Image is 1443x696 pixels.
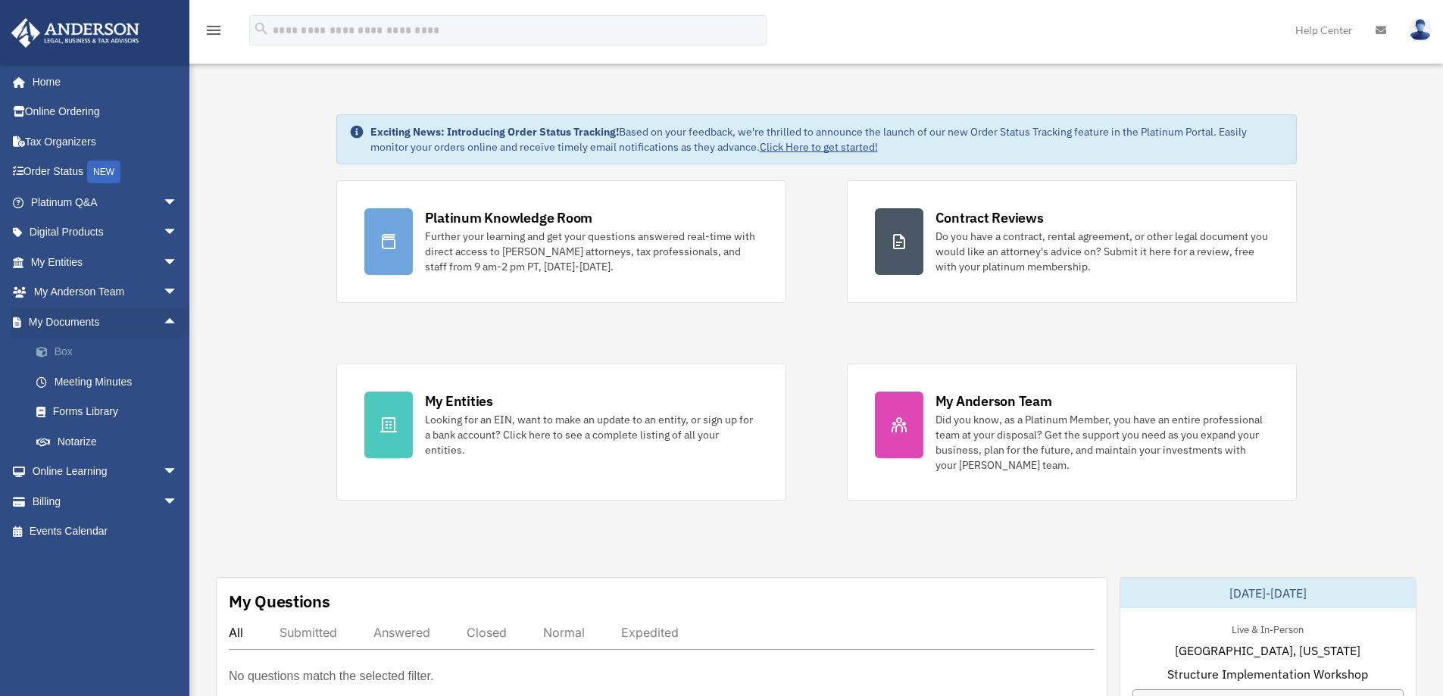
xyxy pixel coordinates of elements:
a: My Entitiesarrow_drop_down [11,247,201,277]
div: Normal [543,625,585,640]
i: search [253,20,270,37]
div: My Entities [425,392,493,410]
a: Tax Organizers [11,126,201,157]
div: Do you have a contract, rental agreement, or other legal document you would like an attorney's ad... [935,229,1269,274]
a: Notarize [21,426,201,457]
a: Order StatusNEW [11,157,201,188]
a: Online Ordering [11,97,201,127]
a: Platinum Q&Aarrow_drop_down [11,187,201,217]
a: Forms Library [21,397,201,427]
a: Home [11,67,193,97]
span: arrow_drop_down [163,187,193,218]
div: Expedited [621,625,679,640]
a: My Entities Looking for an EIN, want to make an update to an entity, or sign up for a bank accoun... [336,364,786,501]
div: Answered [373,625,430,640]
span: arrow_drop_down [163,457,193,488]
div: Contract Reviews [935,208,1044,227]
a: menu [205,27,223,39]
span: arrow_drop_down [163,217,193,248]
img: Anderson Advisors Platinum Portal [7,18,144,48]
div: Further your learning and get your questions answered real-time with direct access to [PERSON_NAM... [425,229,758,274]
div: Looking for an EIN, want to make an update to an entity, or sign up for a bank account? Click her... [425,412,758,457]
span: [GEOGRAPHIC_DATA], [US_STATE] [1175,641,1360,660]
a: Contract Reviews Do you have a contract, rental agreement, or other legal document you would like... [847,180,1297,303]
a: My Anderson Team Did you know, as a Platinum Member, you have an entire professional team at your... [847,364,1297,501]
a: My Documentsarrow_drop_up [11,307,201,337]
a: Digital Productsarrow_drop_down [11,217,201,248]
span: arrow_drop_up [163,307,193,338]
a: Billingarrow_drop_down [11,486,201,517]
a: My Anderson Teamarrow_drop_down [11,277,201,307]
span: arrow_drop_down [163,247,193,278]
a: Events Calendar [11,517,201,547]
a: Meeting Minutes [21,367,201,397]
i: menu [205,21,223,39]
a: Online Learningarrow_drop_down [11,457,201,487]
div: Did you know, as a Platinum Member, you have an entire professional team at your disposal? Get th... [935,412,1269,473]
span: arrow_drop_down [163,486,193,517]
img: User Pic [1409,19,1432,41]
span: Structure Implementation Workshop [1167,665,1368,683]
div: My Anderson Team [935,392,1052,410]
div: Closed [467,625,507,640]
div: All [229,625,243,640]
a: Platinum Knowledge Room Further your learning and get your questions answered real-time with dire... [336,180,786,303]
div: Based on your feedback, we're thrilled to announce the launch of our new Order Status Tracking fe... [370,124,1284,154]
div: Live & In-Person [1220,620,1316,636]
a: Box [21,337,201,367]
strong: Exciting News: Introducing Order Status Tracking! [370,125,619,139]
p: No questions match the selected filter. [229,666,433,687]
div: Submitted [280,625,337,640]
span: arrow_drop_down [163,277,193,308]
div: Platinum Knowledge Room [425,208,593,227]
div: My Questions [229,590,330,613]
div: NEW [87,161,120,183]
div: [DATE]-[DATE] [1120,578,1416,608]
a: Click Here to get started! [760,140,878,154]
